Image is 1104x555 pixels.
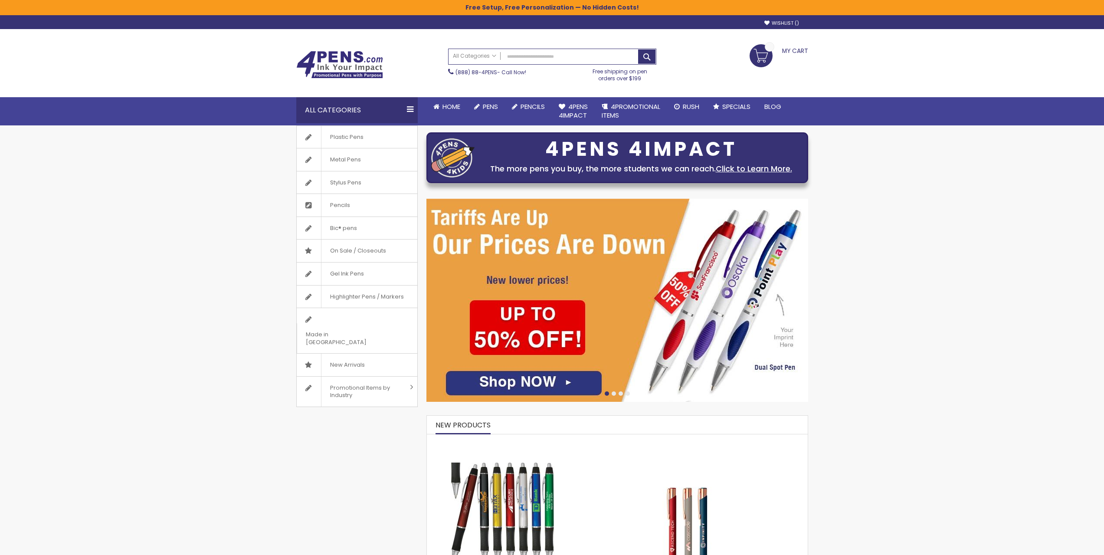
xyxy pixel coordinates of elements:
a: Wishlist [764,20,799,26]
span: Stylus Pens [321,171,370,194]
span: Pens [483,102,498,111]
a: 4PROMOTIONALITEMS [595,97,667,125]
span: Highlighter Pens / Markers [321,286,413,308]
a: Promotional Items by Industry [297,377,417,407]
span: 4Pens 4impact [559,102,588,120]
a: Blog [757,97,788,116]
a: Pencils [297,194,417,217]
a: Specials [706,97,757,116]
span: Made in [GEOGRAPHIC_DATA] [297,323,396,353]
a: Pencils [505,97,552,116]
span: Rush [683,102,699,111]
a: Metal Pens [297,148,417,171]
span: Pencils [521,102,545,111]
a: The Barton Custom Pens Special Offer [427,438,579,446]
span: New Products [436,420,491,430]
div: All Categories [296,97,418,123]
a: Rush [667,97,706,116]
span: Home [442,102,460,111]
a: On Sale / Closeouts [297,240,417,262]
span: Bic® pens [321,217,366,240]
a: Home [426,97,467,116]
span: Plastic Pens [321,126,372,148]
div: 4PENS 4IMPACT [479,140,803,158]
span: Metal Pens [321,148,370,171]
a: (888) 88-4PENS [455,69,497,76]
a: Plastic Pens [297,126,417,148]
a: Bic® pens [297,217,417,240]
a: Crosby Softy Rose Gold with Stylus Pen - Mirror Laser [587,438,787,446]
div: The more pens you buy, the more students we can reach. [479,163,803,175]
a: All Categories [449,49,501,63]
a: 4Pens4impact [552,97,595,125]
div: Free shipping on pen orders over $199 [583,65,656,82]
span: Blog [764,102,781,111]
a: Made in [GEOGRAPHIC_DATA] [297,308,417,353]
span: New Arrivals [321,354,373,376]
img: /cheap-promotional-products.html [426,199,808,402]
span: Gel Ink Pens [321,263,373,285]
span: - Call Now! [455,69,526,76]
span: Specials [722,102,750,111]
span: Pencils [321,194,359,217]
a: Click to Learn More. [716,163,792,174]
a: Stylus Pens [297,171,417,194]
span: Promotional Items by Industry [321,377,407,407]
img: 4Pens Custom Pens and Promotional Products [296,51,383,79]
span: On Sale / Closeouts [321,240,395,262]
a: Gel Ink Pens [297,263,417,285]
a: Highlighter Pens / Markers [297,286,417,308]
img: four_pen_logo.png [431,138,475,177]
span: 4PROMOTIONAL ITEMS [602,102,660,120]
a: New Arrivals [297,354,417,376]
span: All Categories [453,53,496,59]
a: Pens [467,97,505,116]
